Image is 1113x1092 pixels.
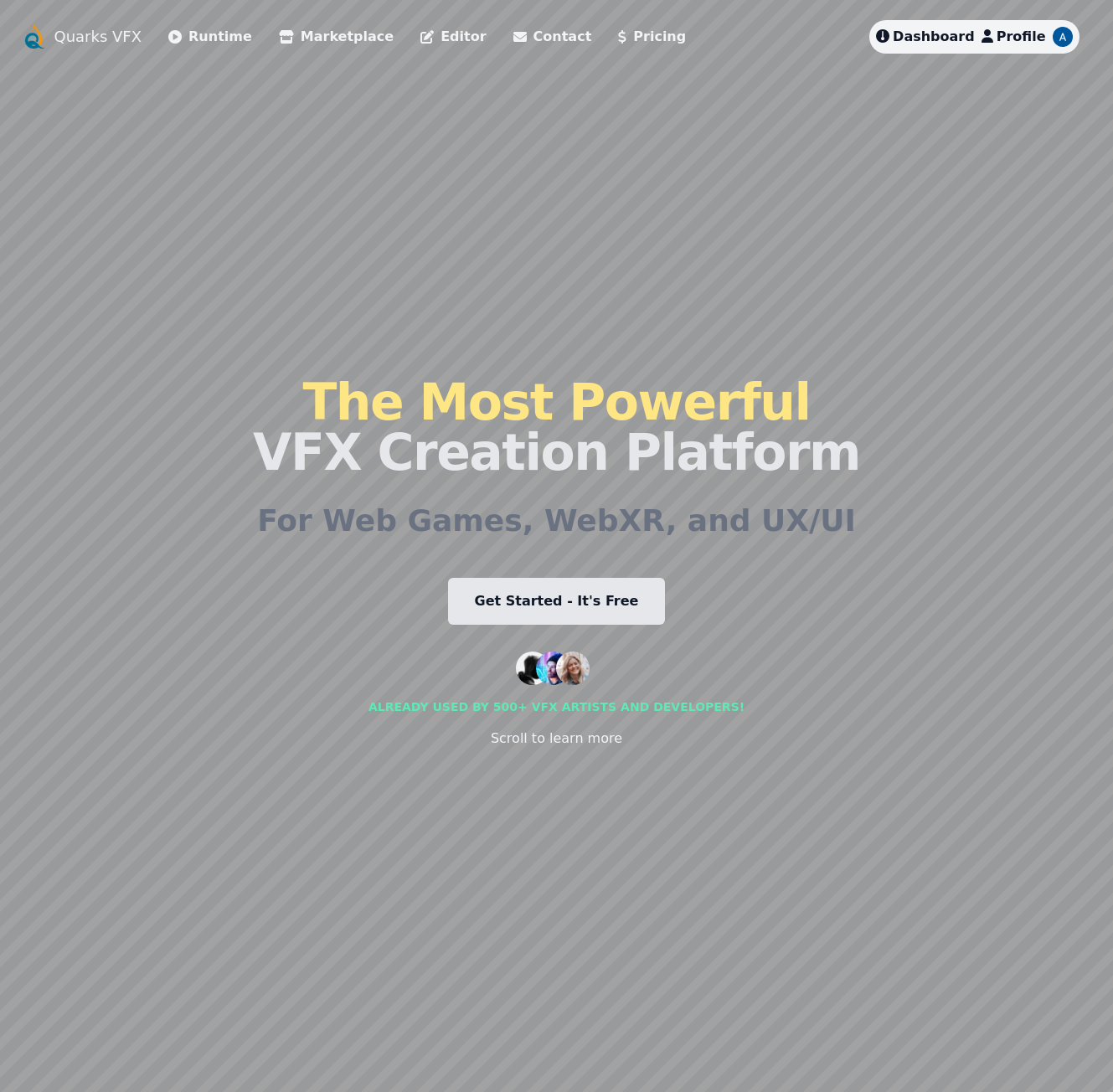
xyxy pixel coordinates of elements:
div: Scroll to learn more [491,729,622,749]
a: Quarks VFX [54,25,142,49]
div: Already used by 500+ vfx artists and developers! [368,698,745,715]
a: Pricing [618,27,686,47]
img: adam-garman profile image [1053,27,1073,47]
a: Contact [513,27,592,47]
a: Dashboard [876,27,975,47]
img: customer 2 [536,652,569,685]
a: Runtime [168,27,252,47]
h2: For Web Games, WebXR, and UX/UI [257,504,856,538]
span: Profile [997,28,1046,44]
a: Marketplace [279,27,394,47]
span: The Most Powerful [302,373,810,431]
a: Editor [420,27,486,47]
img: customer 1 [516,652,549,685]
img: customer 3 [556,652,590,685]
a: Get Started - It's Free [448,578,666,625]
span: Dashboard [893,28,975,44]
a: Profile [982,27,1046,47]
h1: VFX Creation Platform [253,377,860,477]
